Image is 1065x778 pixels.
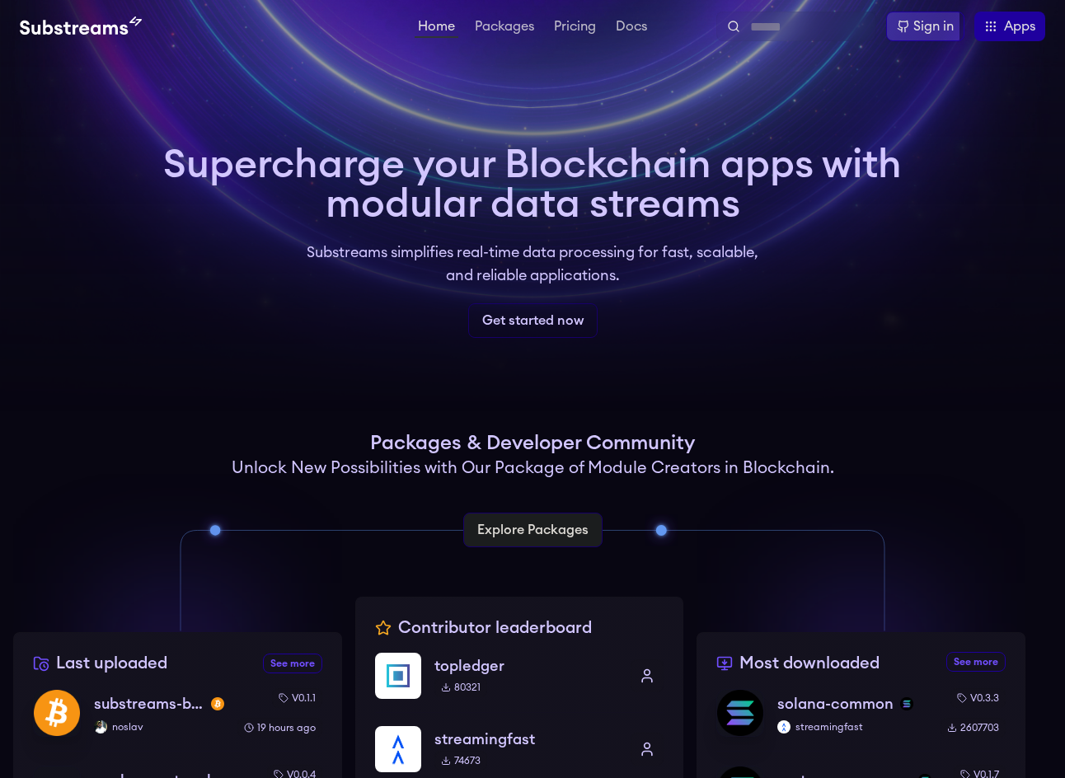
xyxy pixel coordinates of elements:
span: Apps [1004,16,1035,36]
p: topledger [434,654,618,677]
a: Pricing [551,20,599,36]
a: Docs [612,20,650,36]
div: 80321 [434,677,487,697]
h1: Packages & Developer Community [370,430,695,457]
img: streamingfast [375,726,421,772]
h2: Unlock New Possibilities with Our Package of Module Creators in Blockchain. [232,457,834,480]
a: Sign in [886,12,964,41]
div: 19 hours ago [237,718,322,738]
div: 74673 [434,751,487,771]
img: noslav [94,720,107,733]
img: solana-common [717,690,763,736]
div: 2607703 [941,718,1006,738]
a: substreams-bitcoin-mainsubstreams-bitcoin-mainbtc-mainnetnoslavnoslavv0.1.119 hours ago [33,688,322,751]
p: streamingfast [434,728,618,751]
a: topledgertopledger80321 [375,653,664,712]
p: noslav [94,720,224,733]
img: Substream's logo [20,16,142,36]
a: Packages [472,20,537,36]
img: substreams-bitcoin-main [34,690,80,736]
div: v0.1.1 [272,688,322,708]
a: See more recently uploaded packages [263,654,322,673]
img: topledger [375,653,421,699]
p: streamingfast [777,720,927,733]
img: solana [900,697,913,710]
h1: Supercharge your Blockchain apps with modular data streams [163,145,902,224]
a: Get started now [468,303,598,338]
p: substreams-bitcoin-main [94,692,204,715]
img: btc-mainnet [211,697,224,710]
p: Substreams simplifies real-time data processing for fast, scalable, and reliable applications. [295,241,770,287]
p: solana-common [777,692,894,715]
a: Explore Packages [463,513,603,547]
a: See more most downloaded packages [946,652,1006,672]
img: streamingfast [777,720,791,733]
a: solana-commonsolana-commonsolanastreamingfaststreamingfastv0.3.32607703 [716,688,1006,751]
a: Home [415,20,458,38]
div: v0.3.3 [950,688,1006,708]
div: Sign in [913,16,954,36]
